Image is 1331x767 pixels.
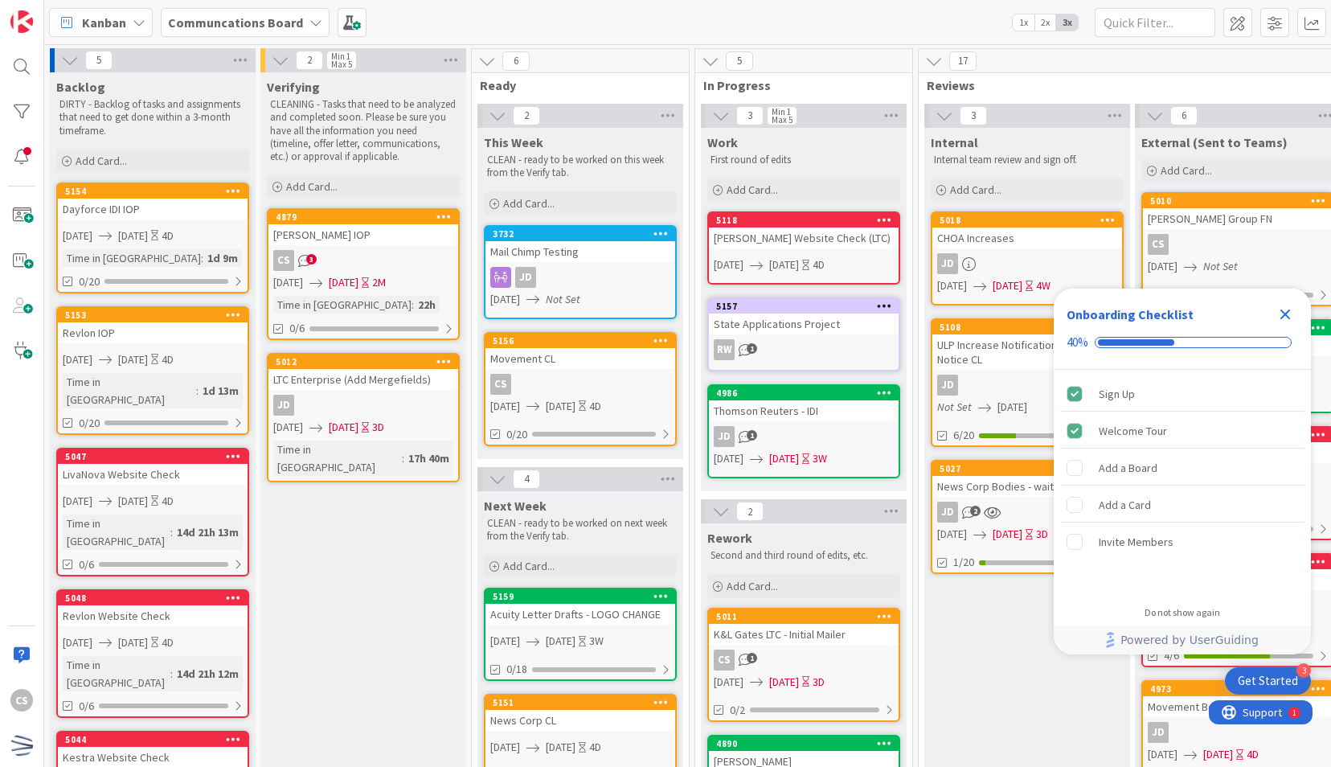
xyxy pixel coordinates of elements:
[402,449,404,467] span: :
[1148,746,1177,763] span: [DATE]
[56,183,249,293] a: 5154Dayforce IDI IOP[DATE][DATE]4DTime in [GEOGRAPHIC_DATA]:1d 9m0/20
[937,400,972,414] i: Not Set
[82,13,126,32] span: Kanban
[940,322,1122,333] div: 5108
[932,213,1122,248] div: 5018CHOA Increases
[546,398,575,415] span: [DATE]
[1145,606,1220,619] div: Do not show again
[170,523,173,541] span: :
[709,650,899,671] div: CS
[63,515,170,550] div: Time in [GEOGRAPHIC_DATA]
[1238,673,1298,689] div: Get Started
[484,225,677,319] a: 3732Mail Chimp TestingJD[DATE]Not Set
[506,661,527,678] span: 0/18
[331,60,352,68] div: Max 5
[493,335,675,347] div: 5156
[931,134,978,150] span: Internal
[58,449,248,485] div: 5047LivaNova Website Check
[546,739,575,756] span: [DATE]
[931,318,1124,447] a: 5108ULP Increase Notification and Final Notice CLJDNot Set[DATE]6/20
[485,348,675,369] div: Movement CL
[1099,495,1151,515] div: Add a Card
[707,134,738,150] span: Work
[1060,376,1304,412] div: Sign Up is complete.
[10,10,33,33] img: Visit kanbanzone.com
[714,426,735,447] div: JD
[484,134,543,150] span: This Week
[118,228,148,244] span: [DATE]
[940,215,1122,226] div: 5018
[490,398,520,415] span: [DATE]
[932,320,1122,370] div: 5108ULP Increase Notification and Final Notice CL
[118,634,148,651] span: [DATE]
[58,322,248,343] div: Revlon IOP
[709,386,899,421] div: 4986Thomson Reuters - IDI
[1164,647,1179,664] span: 4/6
[1036,526,1048,543] div: 3D
[1272,301,1298,327] div: Close Checklist
[58,591,248,605] div: 5048
[63,249,201,267] div: Time in [GEOGRAPHIC_DATA]
[268,395,458,416] div: JD
[79,698,94,715] span: 0/6
[118,351,148,368] span: [DATE]
[1225,667,1311,695] div: Open Get Started checklist, remaining modules: 3
[503,196,555,211] span: Add Card...
[203,249,242,267] div: 1d 9m
[813,256,825,273] div: 4D
[273,274,303,291] span: [DATE]
[56,306,249,435] a: 5153Revlon IOP[DATE][DATE]4DTime in [GEOGRAPHIC_DATA]:1d 13m0/20
[276,356,458,367] div: 5012
[953,427,974,444] span: 6/20
[268,355,458,369] div: 5012
[1099,421,1167,441] div: Welcome Tour
[56,589,249,718] a: 5048Revlon Website Check[DATE][DATE]4DTime in [GEOGRAPHIC_DATA]:14d 21h 12m0/6
[79,273,100,290] span: 0/20
[162,351,174,368] div: 4D
[709,213,899,228] div: 5118
[56,79,105,95] span: Backlog
[63,228,92,244] span: [DATE]
[714,450,743,467] span: [DATE]
[480,77,669,93] span: Ready
[707,384,900,478] a: 4986Thomson Reuters - IDIJD[DATE][DATE]3W
[960,106,987,125] span: 3
[201,249,203,267] span: :
[286,179,338,194] span: Add Card...
[490,374,511,395] div: CS
[268,355,458,390] div: 5012LTC Enterprise (Add Mergefields)
[931,460,1124,574] a: 5027News Corp Bodies - waiting on PBJD[DATE][DATE]3D1/20
[932,213,1122,228] div: 5018
[1148,258,1177,275] span: [DATE]
[273,395,294,416] div: JD
[703,77,892,93] span: In Progress
[1062,625,1303,654] a: Powered by UserGuiding
[162,493,174,510] div: 4D
[1164,286,1179,303] span: 0/6
[1034,14,1056,31] span: 2x
[931,211,1124,306] a: 5018CHOA IncreasesJD[DATE][DATE]4W
[937,277,967,294] span: [DATE]
[727,579,778,593] span: Add Card...
[736,502,764,521] span: 2
[10,734,33,757] img: avatar
[306,254,317,265] span: 3
[63,656,170,691] div: Time in [GEOGRAPHIC_DATA]
[709,213,899,248] div: 5118[PERSON_NAME] Website Check (LTC)
[769,674,799,691] span: [DATE]
[727,183,778,197] span: Add Card...
[493,697,675,708] div: 5151
[168,14,303,31] b: Communcations Board
[714,650,735,671] div: CS
[747,343,757,354] span: 1
[404,449,453,467] div: 17h 40m
[268,250,458,271] div: CS
[546,292,580,306] i: Not Set
[932,461,1122,476] div: 5027
[487,154,674,180] p: CLEAN - ready to be worked on this week from the Verify tab.
[714,256,743,273] span: [DATE]
[932,320,1122,334] div: 5108
[267,353,460,482] a: 5012LTC Enterprise (Add Mergefields)JD[DATE][DATE]3DTime in [GEOGRAPHIC_DATA]:17h 40m
[1013,14,1034,31] span: 1x
[270,98,457,163] p: CLEANING - Tasks that need to be analyzed and completed soon. Please be sure you have all the inf...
